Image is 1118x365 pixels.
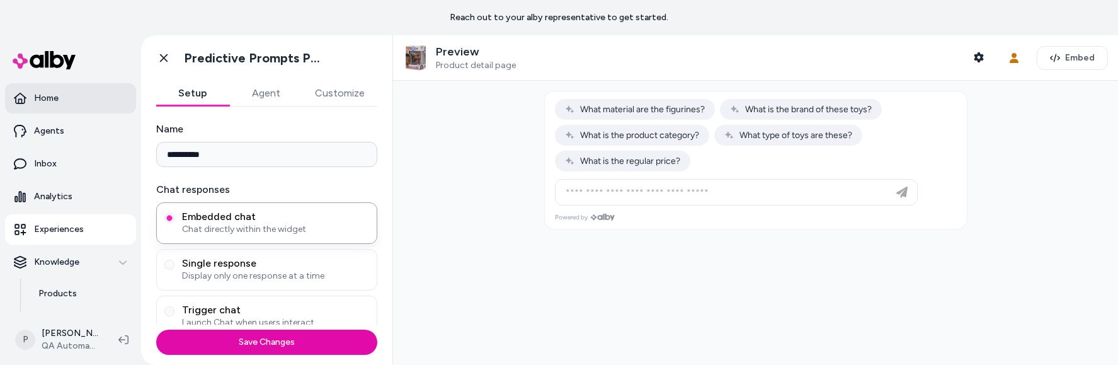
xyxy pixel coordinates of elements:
p: Experiences [34,223,84,236]
span: Trigger chat [182,304,369,316]
button: Customize [302,81,377,106]
p: Products [38,287,77,300]
button: Knowledge [5,247,136,277]
p: Analytics [34,190,72,203]
span: Single response [182,257,369,270]
p: Inbox [34,158,57,170]
button: Setup [156,81,229,106]
button: P[PERSON_NAME]QA Automation 1 [8,320,108,360]
button: Agent [229,81,302,106]
a: Inbox [5,149,136,179]
span: Embedded chat [182,211,369,223]
span: QA Automation 1 [42,340,98,352]
label: Chat responses [156,182,377,197]
button: Trigger chatLaunch Chat when users interact [164,306,174,316]
span: Launch Chat when users interact [182,316,369,329]
span: Product detail page [436,60,516,71]
p: [PERSON_NAME] [42,327,98,340]
p: Knowledge [34,256,79,269]
a: Analytics [5,182,136,212]
span: P [15,330,35,350]
a: Home [5,83,136,113]
span: Chat directly within the widget [182,223,369,236]
img: alby Logo [13,51,76,69]
a: Experiences [5,214,136,245]
a: Agents [5,116,136,146]
label: Name [156,122,377,137]
p: Preview [436,45,516,59]
p: Home [34,92,59,105]
button: Single responseDisplay only one response at a time [164,260,174,270]
button: Embedded chatChat directly within the widget [164,213,174,223]
button: Save Changes [156,330,377,355]
span: Embed [1065,52,1095,64]
p: Agents [34,125,64,137]
img: Automation Awesome Product 1 [403,45,428,71]
button: Embed [1037,46,1108,70]
h1: Predictive Prompts PDP [184,50,326,66]
a: Products [26,279,136,309]
p: Reach out to your alby representative to get started. [450,11,668,24]
span: Display only one response at a time [182,270,369,282]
